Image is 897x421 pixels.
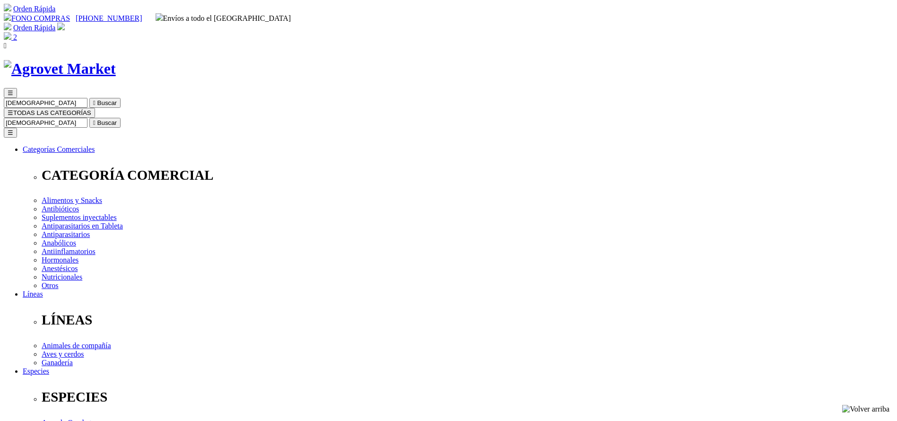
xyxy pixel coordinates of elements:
[42,222,123,230] a: Antiparasitarios en Tableta
[23,145,95,153] a: Categorías Comerciales
[4,42,7,50] i: 
[42,205,79,213] a: Antibióticos
[97,119,117,126] span: Buscar
[4,128,17,138] button: ☰
[89,98,121,108] button:  Buscar
[13,5,55,13] a: Orden Rápida
[13,33,17,41] span: 2
[4,118,87,128] input: Buscar
[42,359,73,367] a: Ganadería
[4,33,17,41] a: 2
[4,13,11,21] img: phone.svg
[4,4,11,11] img: shopping-cart.svg
[42,213,117,221] a: Suplementos inyectables
[93,119,96,126] i: 
[42,230,90,238] a: Antiparasitarios
[97,99,117,106] span: Buscar
[42,273,82,281] a: Nutricionales
[57,24,65,32] a: Acceda a su cuenta de cliente
[4,32,11,40] img: shopping-bag.svg
[13,24,55,32] a: Orden Rápida
[42,350,84,358] a: Aves y cerdos
[4,23,11,30] img: shopping-cart.svg
[76,14,142,22] a: [PHONE_NUMBER]
[4,88,17,98] button: ☰
[42,167,893,183] p: CATEGORÍA COMERCIAL
[42,256,78,264] a: Hormonales
[4,14,70,22] a: FONO COMPRAS
[8,89,13,96] span: ☰
[156,14,291,22] span: Envíos a todo el [GEOGRAPHIC_DATA]
[42,389,893,405] p: ESPECIES
[23,367,49,375] a: Especies
[42,264,78,272] a: Anestésicos
[23,290,43,298] a: Líneas
[156,13,163,21] img: delivery-truck.svg
[4,108,95,118] button: ☰TODAS LAS CATEGORÍAS
[42,196,102,204] a: Alimentos y Snacks
[42,247,96,255] a: Antiinflamatorios
[93,99,96,106] i: 
[842,405,889,413] img: Volver arriba
[42,342,111,350] a: Animales de compañía
[42,281,59,289] a: Otros
[4,98,87,108] input: Buscar
[8,109,13,116] span: ☰
[42,239,76,247] a: Anabólicos
[57,23,65,30] img: user.svg
[89,118,121,128] button:  Buscar
[42,312,893,328] p: LÍNEAS
[4,60,116,78] img: Agrovet Market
